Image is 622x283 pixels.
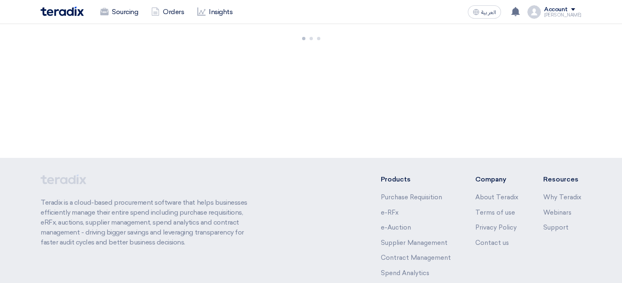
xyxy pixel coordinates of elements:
[544,6,568,13] div: Account
[381,269,429,277] a: Spend Analytics
[543,194,581,201] a: Why Teradix
[543,209,571,216] a: Webinars
[381,224,411,231] a: e-Auction
[528,5,541,19] img: profile_test.png
[381,194,442,201] a: Purchase Requisition
[381,239,448,247] a: Supplier Management
[41,198,257,247] p: Teradix is a cloud-based procurement software that helps businesses efficiently manage their enti...
[475,209,515,216] a: Terms of use
[381,209,399,216] a: e-RFx
[191,3,239,21] a: Insights
[381,174,451,184] li: Products
[475,239,509,247] a: Contact us
[94,3,145,21] a: Sourcing
[543,174,581,184] li: Resources
[145,3,191,21] a: Orders
[475,174,518,184] li: Company
[475,224,517,231] a: Privacy Policy
[481,10,496,15] span: العربية
[468,5,501,19] button: العربية
[544,13,581,17] div: [PERSON_NAME]
[475,194,518,201] a: About Teradix
[41,7,84,16] img: Teradix logo
[543,224,569,231] a: Support
[381,254,451,261] a: Contract Management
